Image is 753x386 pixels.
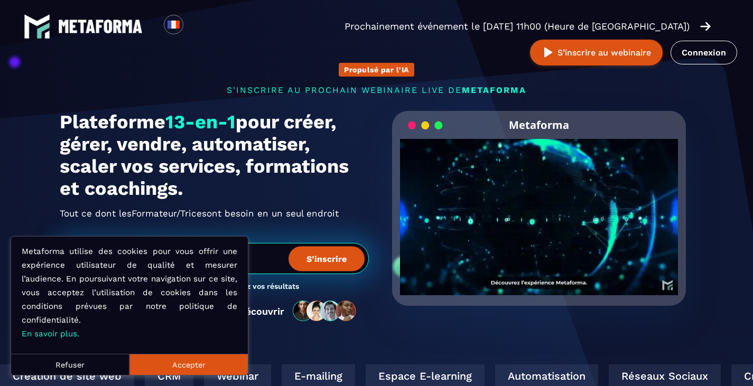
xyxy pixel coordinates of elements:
[60,85,694,95] p: s'inscrire au prochain webinaire live de
[60,205,369,222] h2: Tout ce dont les ont besoin en un seul endroit
[400,139,678,278] video: Your browser does not support the video tag.
[22,329,79,338] a: En savoir plus.
[132,205,207,222] span: Formateur/Trices
[24,13,50,40] img: logo
[671,41,737,64] a: Connexion
[129,354,248,375] button: Accepter
[289,246,365,271] button: S’inscrire
[183,15,209,38] div: Search for option
[345,19,690,34] p: Prochainement événement le [DATE] 11h00 (Heure de [GEOGRAPHIC_DATA])
[542,46,555,59] img: play
[700,21,711,32] img: arrow-right
[165,111,236,133] span: 13-en-1
[462,85,526,95] span: METAFORMA
[290,300,360,322] img: community-people
[22,244,237,341] p: Metaforma utilise des cookies pour vous offrir une expérience utilisateur de qualité et mesurer l...
[167,18,180,31] img: fr
[192,20,200,33] input: Search for option
[408,120,443,130] img: loading
[509,111,569,139] h2: Metaforma
[58,20,143,33] img: logo
[60,111,369,200] h1: Plateforme pour créer, gérer, vendre, automatiser, scaler vos services, formations et coachings.
[222,282,299,292] h3: Boostez vos résultats
[530,40,663,65] button: S’inscrire au webinaire
[11,354,129,375] button: Refuser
